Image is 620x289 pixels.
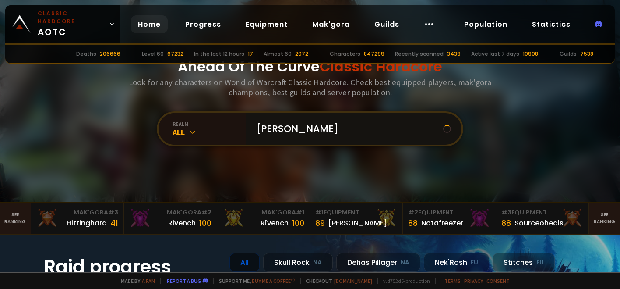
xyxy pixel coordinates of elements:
[457,15,514,33] a: Population
[251,113,443,145] input: Search a character...
[560,50,577,58] div: Guilds
[36,208,118,217] div: Mak'Gora
[403,203,496,234] a: #2Equipment88Notafreezer
[408,217,418,229] div: 88
[315,208,397,217] div: Equipment
[31,203,124,234] a: Mak'Gora#3Hittinghard41
[292,217,304,229] div: 100
[421,218,463,228] div: Notafreezer
[296,208,304,217] span: # 1
[168,218,196,228] div: Rivench
[38,10,106,39] span: AOTC
[173,121,246,127] div: realm
[305,15,357,33] a: Mak'gora
[501,217,511,229] div: 88
[295,50,308,58] div: 2072
[464,278,483,284] a: Privacy
[178,15,228,33] a: Progress
[261,218,289,228] div: Rîvench
[395,50,444,58] div: Recently scanned
[315,208,324,217] span: # 1
[315,217,325,229] div: 89
[229,253,260,272] div: All
[67,218,107,228] div: Hittinghard
[471,50,519,58] div: Active last 7 days
[328,218,387,228] div: [PERSON_NAME]
[239,15,295,33] a: Equipment
[367,15,406,33] a: Guilds
[320,57,442,76] span: Classic Hardcore
[486,278,510,284] a: Consent
[525,15,578,33] a: Statistics
[264,50,292,58] div: Almost 60
[252,278,295,284] a: Buy me a coffee
[129,208,211,217] div: Mak'Gora
[201,208,211,217] span: # 2
[167,278,201,284] a: Report a bug
[444,278,461,284] a: Terms
[263,253,333,272] div: Skull Rock
[447,50,461,58] div: 3439
[248,50,253,58] div: 17
[514,218,564,228] div: Sourceoheals
[38,10,106,25] small: Classic Hardcore
[124,203,217,234] a: Mak'Gora#2Rivench100
[5,5,120,43] a: Classic HardcoreAOTC
[142,50,164,58] div: Level 60
[199,217,211,229] div: 100
[142,278,155,284] a: a fan
[424,253,489,272] div: Nek'Rosh
[116,278,155,284] span: Made by
[493,253,555,272] div: Stitches
[580,50,593,58] div: 7538
[167,50,183,58] div: 67232
[536,258,544,267] small: EU
[222,208,304,217] div: Mak'Gora
[401,258,409,267] small: NA
[194,50,244,58] div: In the last 12 hours
[364,50,384,58] div: 847299
[76,50,96,58] div: Deaths
[330,50,360,58] div: Characters
[108,208,118,217] span: # 3
[523,50,538,58] div: 10908
[44,253,219,281] h1: Raid progress
[131,15,168,33] a: Home
[125,77,495,97] h3: Look for any characters on World of Warcraft Classic Hardcore. Check best equipped players, mak'g...
[300,278,372,284] span: Checkout
[178,56,442,77] h1: Ahead Of The Curve
[173,127,246,137] div: All
[408,208,418,217] span: # 2
[213,278,295,284] span: Support me,
[217,203,310,234] a: Mak'Gora#1Rîvench100
[501,208,511,217] span: # 3
[496,203,589,234] a: #3Equipment88Sourceoheals
[313,258,322,267] small: NA
[377,278,430,284] span: v. d752d5 - production
[336,253,420,272] div: Defias Pillager
[110,217,118,229] div: 41
[471,258,478,267] small: EU
[408,208,490,217] div: Equipment
[310,203,403,234] a: #1Equipment89[PERSON_NAME]
[100,50,120,58] div: 206666
[589,203,620,234] a: Seeranking
[334,278,372,284] a: [DOMAIN_NAME]
[501,208,583,217] div: Equipment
